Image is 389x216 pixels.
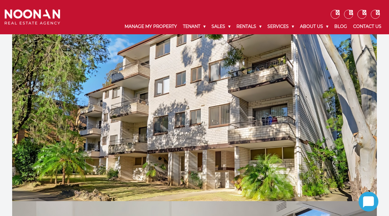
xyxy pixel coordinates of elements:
a: Manage My Property [122,19,180,34]
a: Contact Us [350,19,384,34]
a: Blog [331,19,350,34]
a: Rentals [233,19,264,34]
a: About Us [297,19,331,34]
a: Sales [208,19,233,34]
img: Noonan Real Estate Agency [5,9,60,25]
a: Tenant [180,19,208,34]
a: Services [264,19,297,34]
